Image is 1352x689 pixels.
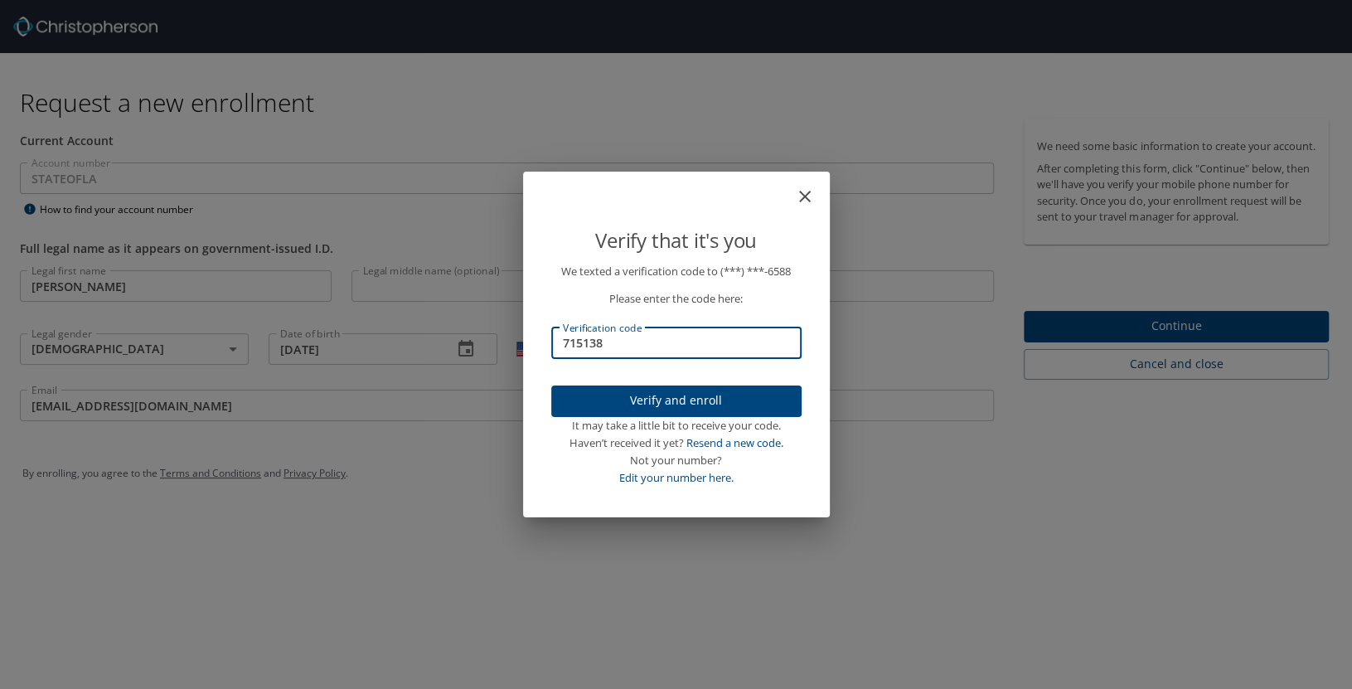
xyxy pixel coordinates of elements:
button: Verify and enroll [551,386,802,418]
p: Verify that it's you [551,225,802,256]
a: Resend a new code. [686,435,783,450]
div: Haven’t received it yet? [551,434,802,452]
span: Verify and enroll [565,391,788,411]
p: We texted a verification code to (***) ***- 6588 [551,263,802,280]
a: Edit your number here. [619,470,734,485]
div: It may take a little bit to receive your code. [551,417,802,434]
p: Please enter the code here: [551,290,802,308]
button: close [803,178,823,198]
div: Not your number? [551,452,802,469]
